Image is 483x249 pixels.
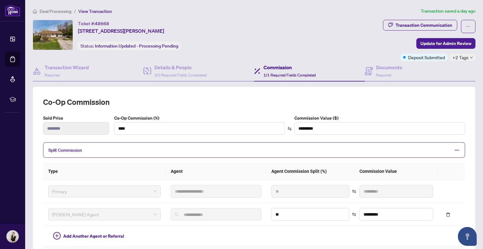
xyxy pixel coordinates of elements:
label: Co-Op Commission (%) [114,115,285,122]
span: Required [376,73,391,77]
span: 48668 [95,21,109,26]
th: Type [43,163,166,180]
button: Add Another Agent or Referral [48,231,129,241]
img: search_icon [175,212,179,216]
span: Add Another Agent or Referral [63,233,124,240]
span: Primary [52,187,157,196]
div: Ticket #: [78,20,109,27]
span: 3/3 Required Fields Completed [154,73,207,77]
span: +2 Tags [452,54,469,61]
span: Update for Admin Review [420,38,471,48]
h4: Commission [264,64,316,71]
span: Deposit Submitted [408,54,445,61]
label: Sold Price [43,115,109,122]
h4: Details & People [154,64,207,71]
span: swap [352,212,356,217]
span: swap [352,189,356,194]
th: Agent [166,163,266,180]
img: IMG-S12291694_1.jpg [33,20,73,50]
img: Profile Icon [7,230,19,242]
img: logo [5,5,20,16]
h4: Transaction Wizard [45,64,89,71]
span: Required [45,73,60,77]
span: Information Updated - Processing Pending [95,43,178,49]
span: down [470,56,473,59]
span: home [33,9,37,14]
span: RAHR Agent [52,210,157,219]
button: Open asap [458,227,477,246]
th: Agent Commission Split (%) [266,163,354,180]
article: Transaction saved a day ago [421,8,475,15]
div: Transaction Communication [396,20,452,30]
span: plus-circle [53,232,61,240]
span: delete [446,212,450,217]
label: Commission Value ($) [294,115,465,122]
span: Deal Processing [40,8,71,14]
span: [STREET_ADDRESS][PERSON_NAME] [78,27,164,35]
span: minus [454,147,460,153]
button: Update for Admin Review [416,38,475,49]
h4: Documents [376,64,402,71]
span: View Transaction [78,8,112,14]
button: Transaction Communication [383,20,457,31]
span: swap [287,127,292,131]
div: Status: [78,42,181,50]
h2: Co-op Commission [43,97,465,107]
li: / [74,8,76,15]
div: Split Commission [43,142,465,158]
span: Split Commission [48,147,82,153]
span: ellipsis [466,24,470,29]
span: 1/1 Required Fields Completed [264,73,316,77]
th: Commission Value [354,163,438,180]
